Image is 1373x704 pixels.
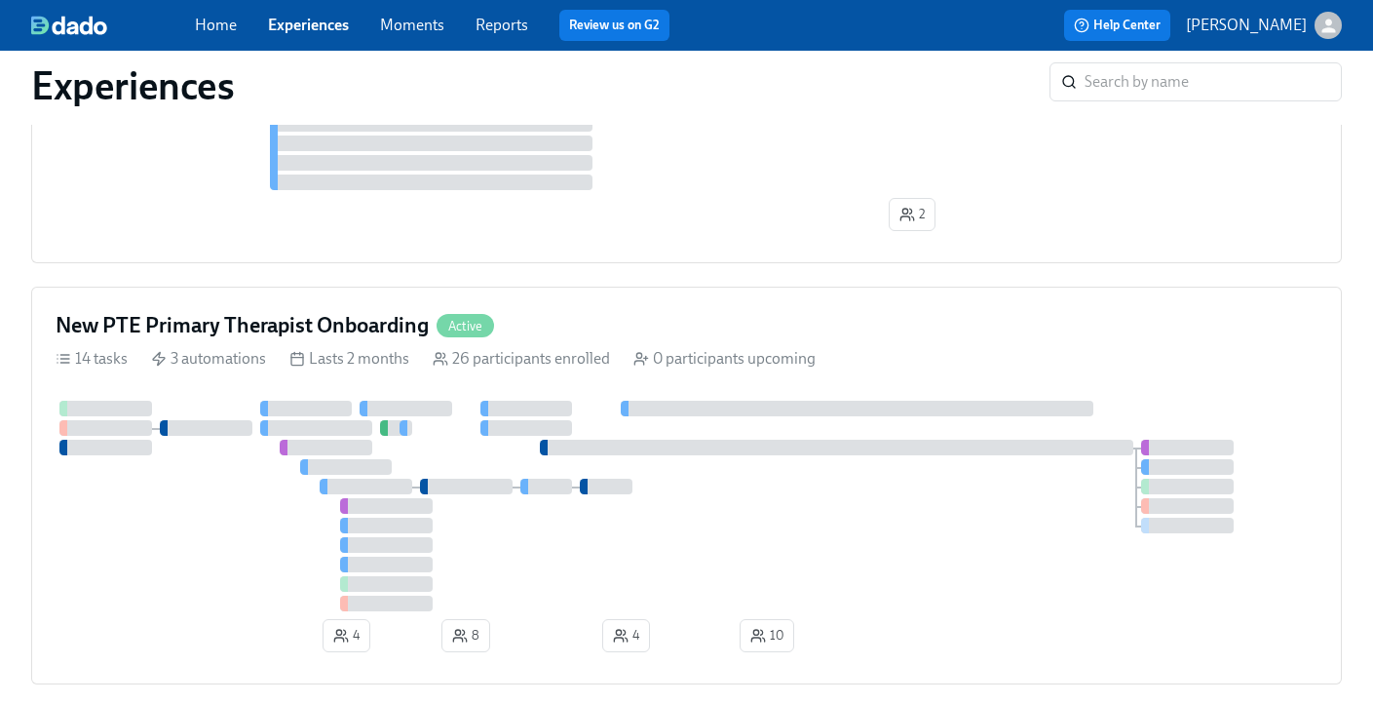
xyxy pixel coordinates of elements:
span: 2 [899,205,925,224]
a: Review us on G2 [569,16,660,35]
img: dado [31,16,107,35]
button: Help Center [1064,10,1170,41]
button: 4 [602,619,650,652]
div: 3 automations [151,348,266,370]
button: 10 [740,619,794,652]
span: 4 [333,626,360,645]
div: 14 tasks [56,348,128,370]
h1: Experiences [31,62,235,109]
span: 8 [452,626,479,645]
a: dado [31,16,195,35]
h4: New PTE Primary Therapist Onboarding [56,311,429,340]
span: Active [437,319,494,333]
span: 10 [750,626,783,645]
input: Search by name [1085,62,1342,101]
div: 0 participants upcoming [633,348,816,370]
span: 4 [613,626,639,645]
p: [PERSON_NAME] [1186,15,1307,36]
a: Reports [476,16,528,34]
button: 4 [323,619,370,652]
a: Home [195,16,237,34]
a: New PTE Primary Therapist OnboardingActive14 tasks 3 automations Lasts 2 months 26 participants e... [31,287,1342,684]
a: Experiences [268,16,349,34]
div: Lasts 2 months [289,348,409,370]
button: [PERSON_NAME] [1186,12,1342,39]
button: Review us on G2 [559,10,669,41]
a: Moments [380,16,444,34]
button: 2 [889,198,935,231]
div: 26 participants enrolled [433,348,610,370]
span: Help Center [1074,16,1161,35]
button: 8 [441,619,490,652]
